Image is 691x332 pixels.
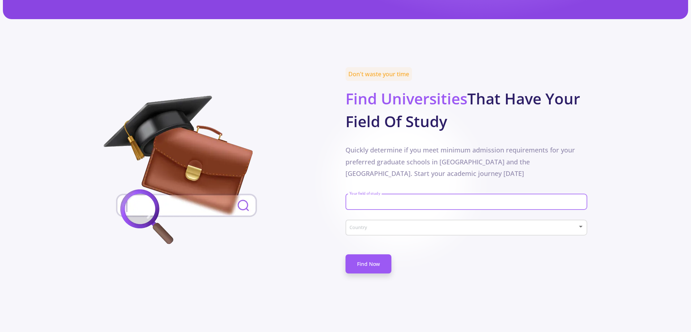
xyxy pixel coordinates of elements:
a: Find Now [345,254,391,273]
img: field [104,96,270,247]
span: Don't waste your time [345,67,412,81]
b: That Have Your Field Of Study [345,88,580,131]
span: Quickly determine if you meet minimum admission requirements for your preferred graduate schools ... [345,146,575,178]
span: Find Universities [345,88,467,109]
